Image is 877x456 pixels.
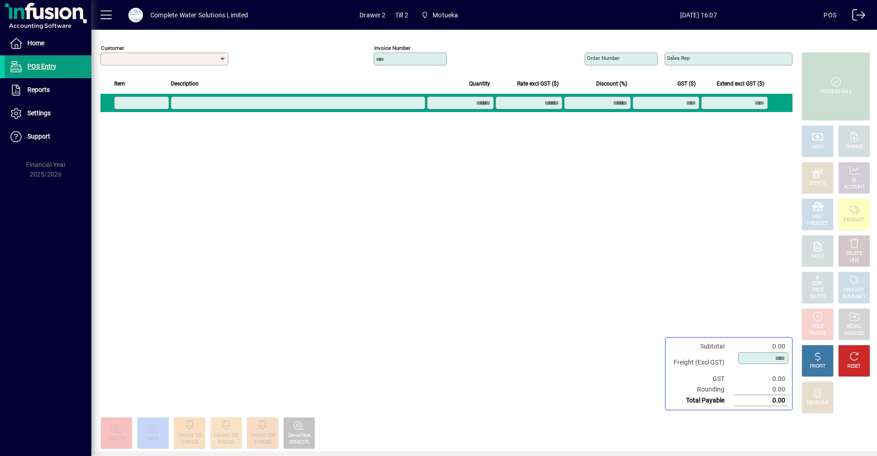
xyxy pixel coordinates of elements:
div: DensoTape [288,432,311,439]
div: DISCOUNT [807,400,829,407]
div: PROFIT [810,363,825,370]
span: Extend excl GST ($) [717,79,764,89]
span: Home [27,39,44,47]
mat-label: Sales rep [667,55,690,61]
span: Rate excl GST ($) [517,79,559,89]
div: EFTPOS [809,180,826,187]
mat-label: Customer [101,45,124,51]
div: CHARGE [845,144,863,150]
td: Rounding [669,384,734,395]
div: Cel18 [148,435,159,442]
div: Cement 125 [177,432,201,439]
div: 9100125 [181,439,198,446]
div: DENSO75 [289,439,309,446]
div: PRODUCT [807,220,828,227]
div: INVOICE [809,330,826,337]
td: 0.00 [734,395,788,406]
div: SUMMARY [843,294,866,300]
span: Motueka [433,8,458,22]
a: Support [5,125,91,148]
div: CASH [812,144,824,150]
div: LINE [850,257,859,264]
a: Logout [845,2,866,32]
mat-label: Invoice number [374,45,411,51]
a: Home [5,32,91,55]
span: Till 2 [395,8,408,22]
button: Profile [121,7,150,23]
div: ACCOUNT [844,184,865,191]
td: Total Payable [669,395,734,406]
span: [DATE] 16:07 [573,8,824,22]
div: DELETE [846,250,862,257]
td: GST [669,374,734,384]
td: 0.00 [734,341,788,352]
span: Drawer 2 [359,8,386,22]
span: Item [114,79,125,89]
span: Motueka [417,7,462,23]
div: MISC [812,214,823,220]
div: 9100250 [217,439,234,446]
div: NOTE [812,253,824,260]
div: RESET [847,363,861,370]
span: Quantity [469,79,490,89]
div: PRODUCT [844,287,864,294]
td: Freight (Excl GST) [669,352,734,374]
div: CEELON [108,435,125,442]
div: PRICE [812,287,824,294]
td: Subtotal [669,341,734,352]
span: Reports [27,86,50,93]
span: POS Entry [27,63,56,70]
div: RECALL [846,323,862,330]
div: Cement 250 [214,432,238,439]
span: Support [27,133,50,140]
div: SELECT [810,294,826,300]
td: 0.00 [734,374,788,384]
a: Reports [5,79,91,102]
div: PROCESS SALE [820,89,852,96]
div: GL [851,177,857,184]
mat-label: Order number [587,55,620,61]
div: Cement 500 [250,432,275,439]
div: POS [824,8,836,22]
span: Settings [27,109,51,117]
div: 9100500 [254,439,271,446]
div: INVOICES [844,330,864,337]
span: Discount (%) [596,79,627,89]
span: Description [171,79,199,89]
div: HOLD [812,323,824,330]
a: Settings [5,102,91,125]
div: PRODUCT [844,217,864,224]
div: Complete Water Solutions Limited [150,8,248,22]
td: 0.00 [734,384,788,395]
span: GST ($) [677,79,696,89]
